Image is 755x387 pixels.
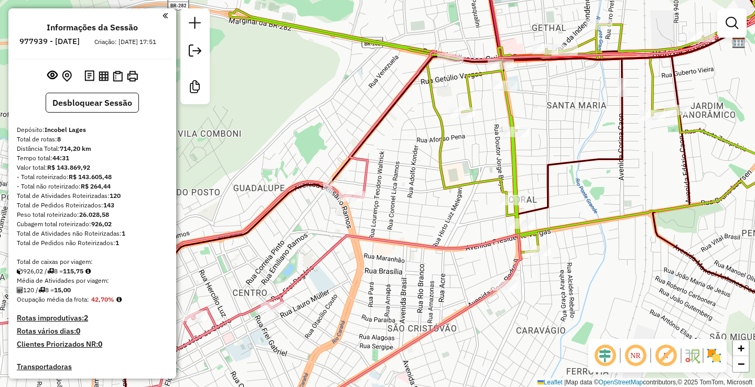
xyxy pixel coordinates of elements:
[98,339,102,349] strong: 0
[185,76,206,100] a: Criar modelo
[17,229,168,238] div: Total de Atividades não Roteirizadas:
[122,229,125,237] strong: 1
[738,341,745,355] span: +
[17,182,168,191] div: - Total não roteirizado:
[706,347,722,364] img: Exibir/Ocultar setores
[564,379,566,386] span: |
[535,378,755,387] div: Map data © contributors,© 2025 TomTom, Microsoft
[91,220,112,228] strong: 926,02
[110,192,121,200] strong: 120
[45,126,86,134] strong: Incobel Lages
[17,144,168,153] div: Distância Total:
[47,23,138,32] h4: Informações da Sessão
[17,210,168,219] div: Peso total roteirizado:
[85,268,91,274] i: Meta Caixas/viagem: 1,00 Diferença: 114,75
[185,13,206,36] a: Nova sessão e pesquisa
[60,145,91,152] strong: 714,20 km
[19,37,80,46] h6: 977939 - [DATE]
[46,93,139,113] button: Desbloquear Sessão
[17,238,168,248] div: Total de Pedidos não Roteirizados:
[91,295,114,303] strong: 42,70%
[623,343,648,368] span: Ocultar NR
[116,296,122,303] em: Média calculada utilizando a maior ocupação (%Peso ou %Cubagem) de cada rota da sessão. Rotas cro...
[76,326,80,336] strong: 0
[17,163,168,172] div: Valor total:
[17,314,168,323] h4: Rotas improdutivas:
[47,268,54,274] i: Total de rotas
[721,13,742,34] a: Exibir filtros
[103,201,114,209] strong: 143
[163,9,168,21] a: Clique aqui para minimizar o painel
[17,201,168,210] div: Total de Pedidos Roteirizados:
[69,173,112,181] strong: R$ 143.605,48
[82,68,96,84] button: Logs desbloquear sessão
[17,257,168,267] div: Total de caixas por viagem:
[17,362,168,371] h4: Transportadoras
[653,343,678,368] span: Exibir rótulo
[17,327,168,336] h4: Rotas vários dias:
[17,191,168,201] div: Total de Atividades Roteirizadas:
[52,154,69,162] strong: 44:31
[733,340,749,356] a: Zoom in
[17,285,168,295] div: 120 / 8 =
[17,267,168,276] div: 926,02 / 8 =
[38,287,45,293] i: Total de rotas
[684,347,700,364] img: Fluxo de ruas
[84,313,88,323] strong: 2
[17,172,168,182] div: - Total roteirizado:
[45,68,60,84] button: Exibir sessão original
[79,211,109,218] strong: 26.028,58
[17,268,23,274] i: Cubagem total roteirizado
[592,343,618,368] span: Ocultar deslocamento
[54,286,71,294] strong: 15,00
[17,135,168,144] div: Total de rotas:
[17,276,168,285] div: Média de Atividades por viagem:
[185,40,206,64] a: Exportar sessão
[537,379,563,386] a: Leaflet
[111,69,125,84] button: Visualizar Romaneio
[47,163,90,171] strong: R$ 143.869,92
[90,37,160,47] div: Criação: [DATE] 17:51
[738,357,745,370] span: −
[60,68,74,84] button: Centralizar mapa no depósito ou ponto de apoio
[57,135,61,143] strong: 8
[17,153,168,163] div: Tempo total:
[17,295,89,303] span: Ocupação média da frota:
[17,219,168,229] div: Cubagem total roteirizado:
[17,287,23,293] i: Total de Atividades
[125,69,140,84] button: Imprimir Rotas
[733,356,749,372] a: Zoom out
[599,379,643,386] a: OpenStreetMap
[81,182,111,190] strong: R$ 264,44
[63,267,83,275] strong: 115,75
[17,340,168,349] h4: Clientes Priorizados NR:
[115,239,119,247] strong: 1
[17,125,168,135] div: Depósito:
[96,69,111,83] button: Visualizar relatório de Roteirização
